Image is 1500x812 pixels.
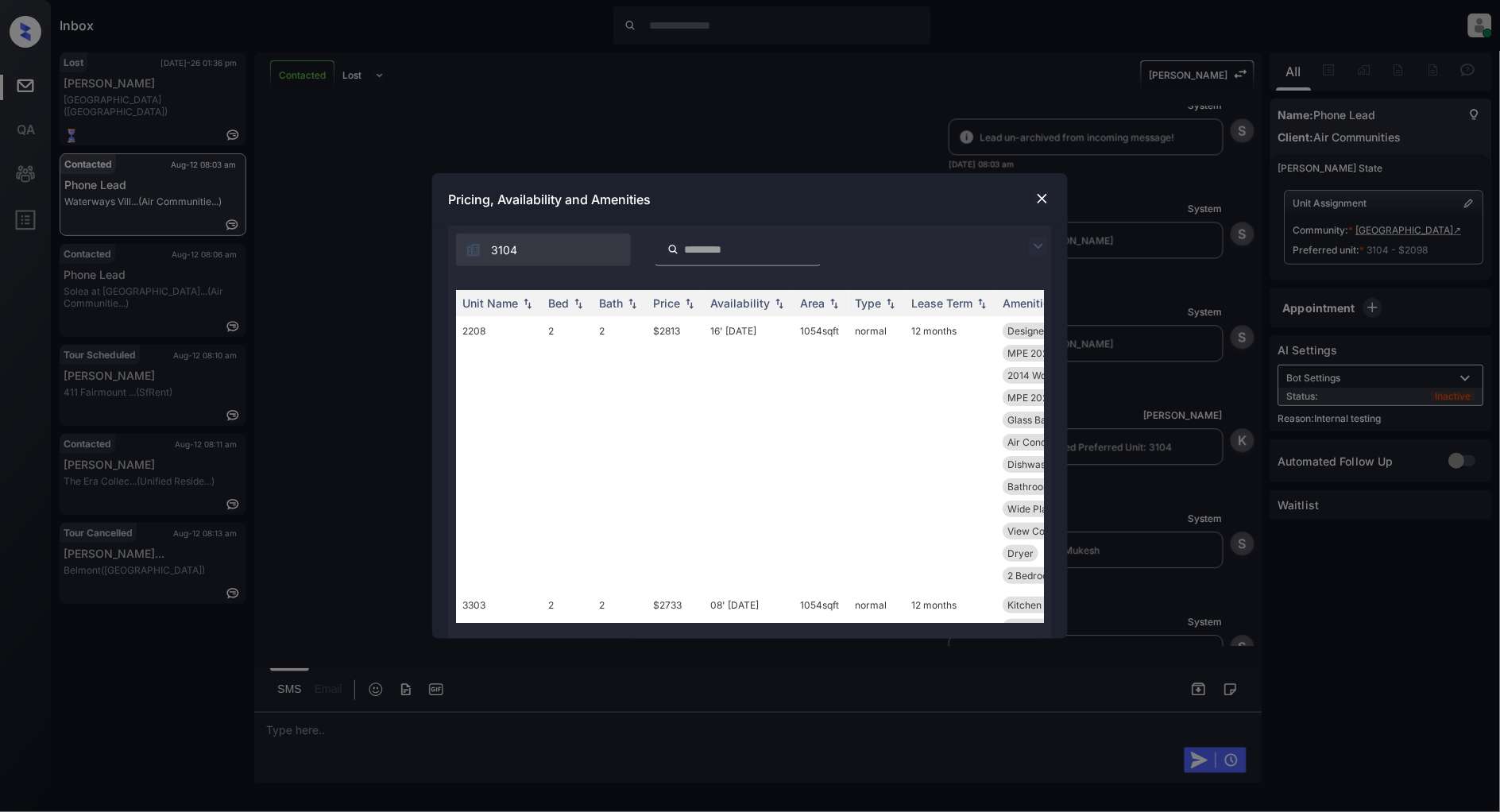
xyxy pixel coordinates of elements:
[855,296,881,310] div: Type
[911,296,972,310] div: Lease Term
[905,316,996,590] td: 12 months
[1007,599,1074,611] span: Kitchen Pantry
[704,316,794,590] td: 16' [DATE]
[1007,436,1075,448] span: Air Conditioner
[974,298,990,309] img: sorting
[1007,458,1061,470] span: Dishwasher
[1007,414,1088,426] span: Glass Backsplas...
[1007,503,1088,515] span: Wide Plank Oak ...
[883,298,899,309] img: sorting
[1007,570,1078,582] span: 2 Bedroom K&B
[466,242,481,258] img: icon-zuma
[1007,547,1034,559] span: Dryer
[710,296,770,310] div: Availability
[800,296,825,310] div: Area
[794,316,849,590] td: 1054 sqft
[682,298,698,309] img: sorting
[653,296,680,310] div: Price
[520,298,535,309] img: sorting
[456,316,542,590] td: 2208
[1007,481,1095,493] span: Bathroom Upgrad...
[432,173,1068,226] div: Pricing, Availability and Amenities
[1007,525,1078,537] span: View Courtyard
[462,296,518,310] div: Unit Name
[599,296,623,310] div: Bath
[542,316,593,590] td: 2
[1029,237,1048,256] img: icon-zuma
[570,298,586,309] img: sorting
[1007,325,1089,337] span: Designer Cabine...
[491,242,517,259] span: 3104
[647,316,704,590] td: $2813
[771,298,787,309] img: sorting
[624,298,640,309] img: sorting
[1034,191,1050,207] img: close
[826,298,842,309] img: sorting
[548,296,569,310] div: Bed
[667,242,679,257] img: icon-zuma
[849,316,905,590] td: normal
[1007,392,1088,404] span: MPE 2024 Pool, ...
[593,316,647,590] td: 2
[1003,296,1056,310] div: Amenities
[1007,621,1090,633] span: Garbage disposa...
[1007,369,1089,381] span: 2014 Wood Floor...
[1007,347,1096,359] span: MPE 2023 Dog Pa...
